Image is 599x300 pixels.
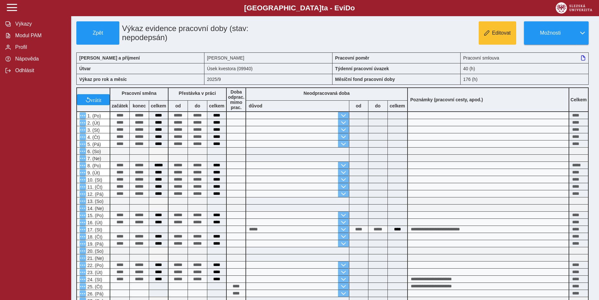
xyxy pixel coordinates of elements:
button: Menu [80,155,86,161]
button: Menu [80,112,86,119]
span: 9. (Út) [86,170,100,175]
span: 2. (Út) [86,120,100,126]
b: Poznámky (pracovní cesty, apod.) [408,97,486,102]
button: Menu [80,262,86,268]
span: 14. (Ne) [86,206,104,211]
span: 19. (Pá) [86,241,103,247]
button: Menu [80,269,86,275]
b: Celkem [571,97,587,102]
span: 11. (Čt) [86,184,103,190]
b: Pracovní poměr [335,55,369,61]
h1: Výkaz evidence pracovní doby (stav: nepodepsán) [119,21,292,45]
span: 1. (Po) [86,113,101,118]
span: t [321,4,324,12]
button: Menu [80,233,86,240]
span: vrátit [91,97,102,102]
button: Menu [80,127,86,133]
button: Menu [80,205,86,211]
button: Menu [80,148,86,154]
button: Menu [80,134,86,140]
span: 20. (So) [86,249,103,254]
b: od [169,103,188,108]
button: Menu [80,240,86,247]
button: Zpět [76,21,119,45]
span: 8. (Po) [86,163,101,168]
b: začátek [110,103,129,108]
span: Profil [13,44,66,50]
span: 16. (Út) [86,220,103,225]
img: logo_web_su.png [556,2,592,14]
button: Menu [80,248,86,254]
div: Pracovní smlouva [461,52,589,63]
button: Menu [80,198,86,204]
span: 4. (Čt) [86,135,100,140]
b: Pracovní směna [122,91,156,96]
span: 17. (St) [86,227,102,232]
span: 15. (Po) [86,213,103,218]
button: Menu [80,219,86,226]
span: 26. (Pá) [86,291,103,296]
button: Menu [80,169,86,176]
b: celkem [388,103,407,108]
b: do [368,103,387,108]
b: Výkaz pro rok a měsíc [79,77,127,82]
span: 7. (Ne) [86,156,101,161]
span: Výkazy [13,21,66,27]
b: celkem [149,103,168,108]
button: Menu [80,226,86,233]
button: Menu [80,255,86,261]
button: Menu [80,290,86,297]
button: vrátit [77,94,110,105]
span: 12. (Pá) [86,192,103,197]
div: 2025/9 [204,74,332,85]
span: 25. (Čt) [86,284,103,289]
span: D [345,4,350,12]
span: Editovat [492,30,511,36]
span: 18. (Čt) [86,234,103,239]
span: Modul PAM [13,33,66,39]
span: 5. (Pá) [86,142,101,147]
button: Menu [80,176,86,183]
span: Zpět [79,30,116,36]
b: konec [130,103,149,108]
b: do [188,103,207,108]
span: Možnosti [529,30,571,36]
button: Menu [80,119,86,126]
b: od [349,103,368,108]
span: 21. (Ne) [86,256,104,261]
span: 3. (St) [86,128,100,133]
div: [PERSON_NAME] [204,52,332,63]
b: Neodpracovaná doba [304,91,350,96]
div: 176 (h) [461,74,589,85]
div: Úsek kvestora (09940) [204,63,332,74]
b: [GEOGRAPHIC_DATA] a - Evi [19,4,580,12]
button: Menu [80,141,86,147]
span: 22. (Po) [86,263,103,268]
span: 23. (Út) [86,270,103,275]
button: Menu [80,212,86,218]
button: Menu [80,183,86,190]
b: Týdenní pracovní úvazek [335,66,389,71]
span: o [351,4,355,12]
div: 40 (h) [461,63,589,74]
b: Měsíční fond pracovní doby [335,77,395,82]
button: Menu [80,162,86,169]
button: Menu [80,283,86,290]
span: 13. (So) [86,199,103,204]
span: Nápověda [13,56,66,62]
span: 6. (So) [86,149,101,154]
b: Útvar [79,66,91,71]
span: 24. (St) [86,277,102,282]
span: Odhlásit [13,68,66,73]
b: celkem [207,103,226,108]
button: Menu [80,191,86,197]
button: Menu [80,276,86,283]
b: důvod [249,103,262,108]
b: Přestávka v práci [179,91,216,96]
button: Editovat [479,21,516,45]
span: 10. (St) [86,177,102,183]
b: Doba odprac. mimo prac. [228,89,245,110]
b: [PERSON_NAME] a příjmení [79,55,140,61]
button: Možnosti [524,21,576,45]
